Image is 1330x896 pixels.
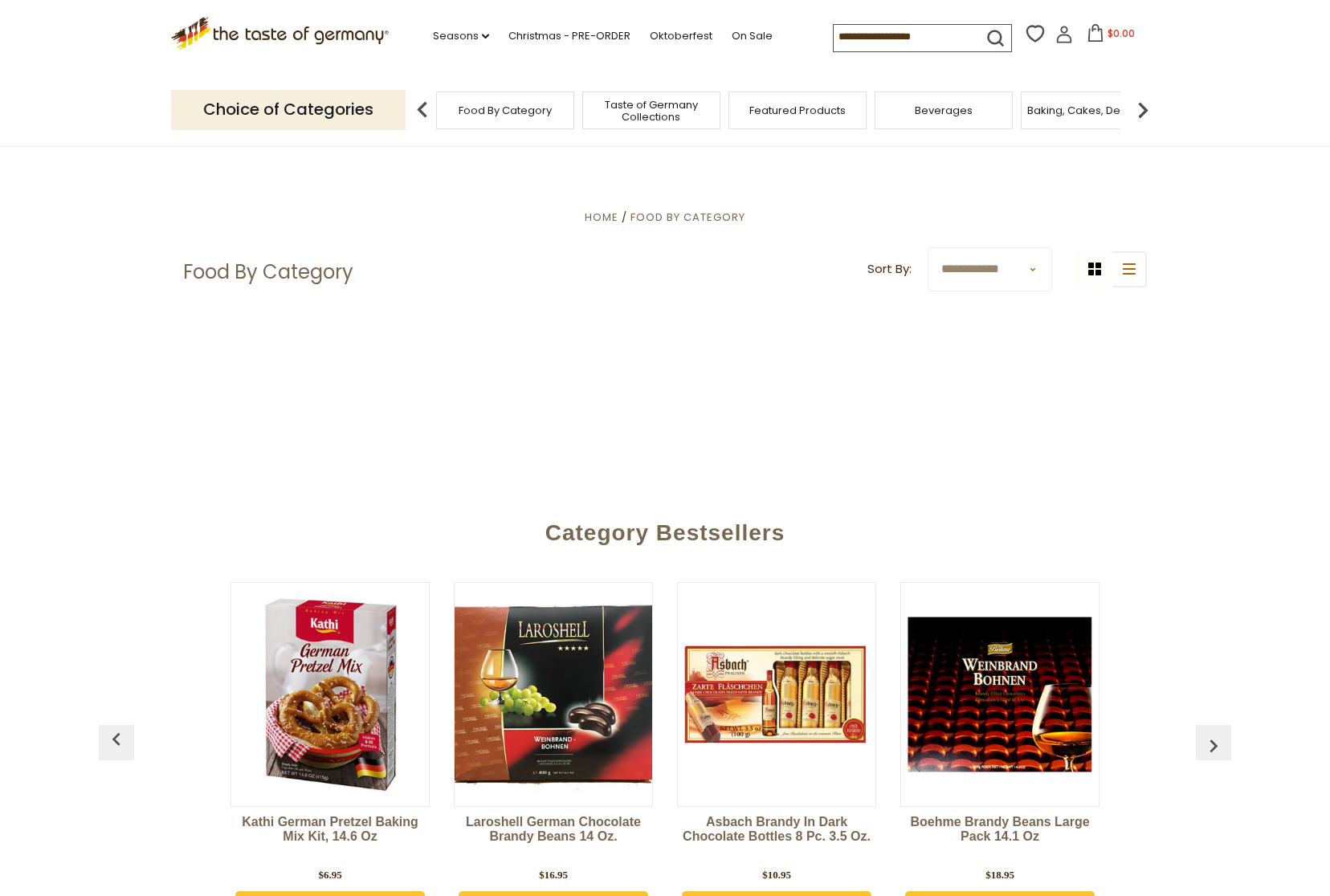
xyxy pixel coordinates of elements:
a: Asbach Brandy in Dark Chocolate Bottles 8 pc. 3.5 oz. [677,815,876,863]
a: Beverages [915,104,973,116]
a: Seasons [433,27,489,45]
button: $0.00 [1076,24,1144,48]
a: On Sale [732,27,773,45]
label: Sort By: [867,259,912,279]
img: previous arrow [104,727,129,752]
a: Kathi German Pretzel Baking Mix Kit, 14.6 oz [231,815,430,863]
div: $6.95 [318,867,341,883]
img: Boehme Brandy Beans Large Pack 14.1 oz [901,596,1099,793]
a: Food By Category [630,210,745,225]
a: Baking, Cakes, Desserts [1027,104,1152,116]
div: Category Bestsellers [107,496,1223,562]
div: $18.95 [985,867,1014,883]
img: Laroshell German Chocolate Brandy Beans 14 oz. [455,596,652,793]
a: Laroshell German Chocolate Brandy Beans 14 oz. [454,815,653,863]
p: Choice of Categories [171,90,406,129]
a: Taste of Germany Collections [587,99,716,123]
a: Food By Category [459,104,552,116]
h1: Food By Category [183,260,353,284]
a: Oktoberfest [650,27,712,45]
div: $10.95 [762,867,791,883]
a: Home [585,210,618,225]
a: Boehme Brandy Beans Large Pack 14.1 oz [900,815,1099,863]
img: Kathi German Pretzel Baking Mix Kit, 14.6 oz [231,596,429,793]
a: Christmas - PRE-ORDER [508,27,630,45]
img: next arrow [1127,94,1159,126]
div: $16.95 [539,867,568,883]
img: Asbach Brandy in Dark Chocolate Bottles 8 pc. 3.5 oz. [678,596,875,793]
a: Featured Products [749,104,846,116]
img: previous arrow [406,94,439,126]
img: previous arrow [1201,733,1226,759]
span: $0.00 [1108,26,1135,40]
